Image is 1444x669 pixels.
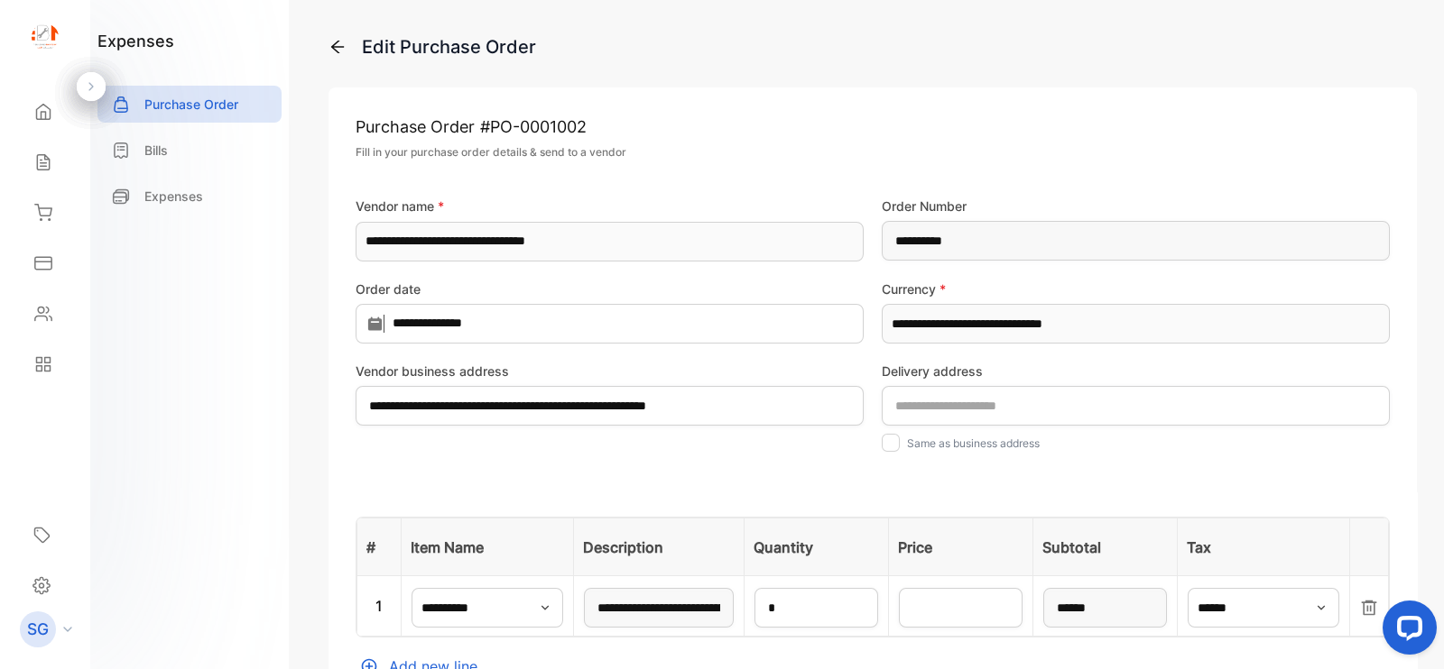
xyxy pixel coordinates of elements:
label: Delivery address [882,362,1390,380]
th: Description [573,518,744,576]
p: Expenses [144,187,203,206]
h1: expenses [97,29,174,53]
label: Vendor name [356,197,864,215]
th: Subtotal [1033,518,1178,576]
iframe: LiveChat chat widget [1368,593,1444,669]
th: Tax [1178,518,1350,576]
p: Bills [144,141,168,160]
th: Quantity [745,518,889,576]
td: 1 [357,576,402,637]
p: Fill in your purchase order details & send to a vendor [356,144,1390,160]
label: Same as business address [907,436,1040,450]
a: Expenses [97,178,282,215]
label: Vendor business address [356,362,864,380]
p: Purchase Order [356,115,1390,139]
p: Purchase Order [144,95,238,114]
label: Order date [356,280,864,298]
p: SG [27,618,49,641]
label: Currency [882,280,1390,298]
th: # [357,518,402,576]
label: Order Number [882,197,1390,215]
img: logo [32,23,59,50]
th: Item Name [402,518,574,576]
a: Bills [97,132,282,169]
div: Edit Purchase Order [362,33,536,60]
span: # PO-0001002 [480,115,587,139]
a: Purchase Order [97,86,282,123]
th: Price [889,518,1033,576]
